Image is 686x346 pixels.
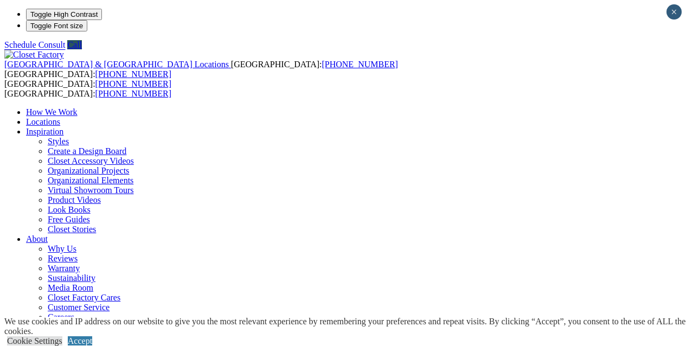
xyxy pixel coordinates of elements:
a: [PHONE_NUMBER] [95,89,171,98]
a: How We Work [26,107,78,117]
button: Close [666,4,682,20]
a: [PHONE_NUMBER] [95,79,171,88]
a: Closet Factory Cares [48,293,120,302]
a: Virtual Showroom Tours [48,185,134,195]
a: Free Guides [48,215,90,224]
span: [GEOGRAPHIC_DATA]: [GEOGRAPHIC_DATA]: [4,79,171,98]
a: Reviews [48,254,78,263]
a: Inspiration [26,127,63,136]
span: Toggle High Contrast [30,10,98,18]
a: Organizational Projects [48,166,129,175]
a: About [26,234,48,244]
a: Create a Design Board [48,146,126,156]
a: Customer Service [48,303,110,312]
span: [GEOGRAPHIC_DATA]: [GEOGRAPHIC_DATA]: [4,60,398,79]
img: Closet Factory [4,50,64,60]
a: Media Room [48,283,93,292]
a: Closet Stories [48,225,96,234]
button: Toggle High Contrast [26,9,102,20]
a: Locations [26,117,60,126]
a: Product Videos [48,195,101,204]
a: Look Books [48,205,91,214]
span: [GEOGRAPHIC_DATA] & [GEOGRAPHIC_DATA] Locations [4,60,229,69]
a: Styles [48,137,69,146]
a: Organizational Elements [48,176,133,185]
a: Warranty [48,264,80,273]
a: [PHONE_NUMBER] [95,69,171,79]
a: Cookie Settings [7,336,62,345]
a: Why Us [48,244,76,253]
a: [PHONE_NUMBER] [322,60,398,69]
a: Closet Accessory Videos [48,156,134,165]
div: We use cookies and IP address on our website to give you the most relevant experience by remember... [4,317,686,336]
span: Toggle Font size [30,22,83,30]
button: Toggle Font size [26,20,87,31]
a: Careers [48,312,74,322]
a: [GEOGRAPHIC_DATA] & [GEOGRAPHIC_DATA] Locations [4,60,231,69]
a: Accept [68,336,92,345]
a: Call [67,40,82,49]
a: Schedule Consult [4,40,65,49]
a: Sustainability [48,273,95,283]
